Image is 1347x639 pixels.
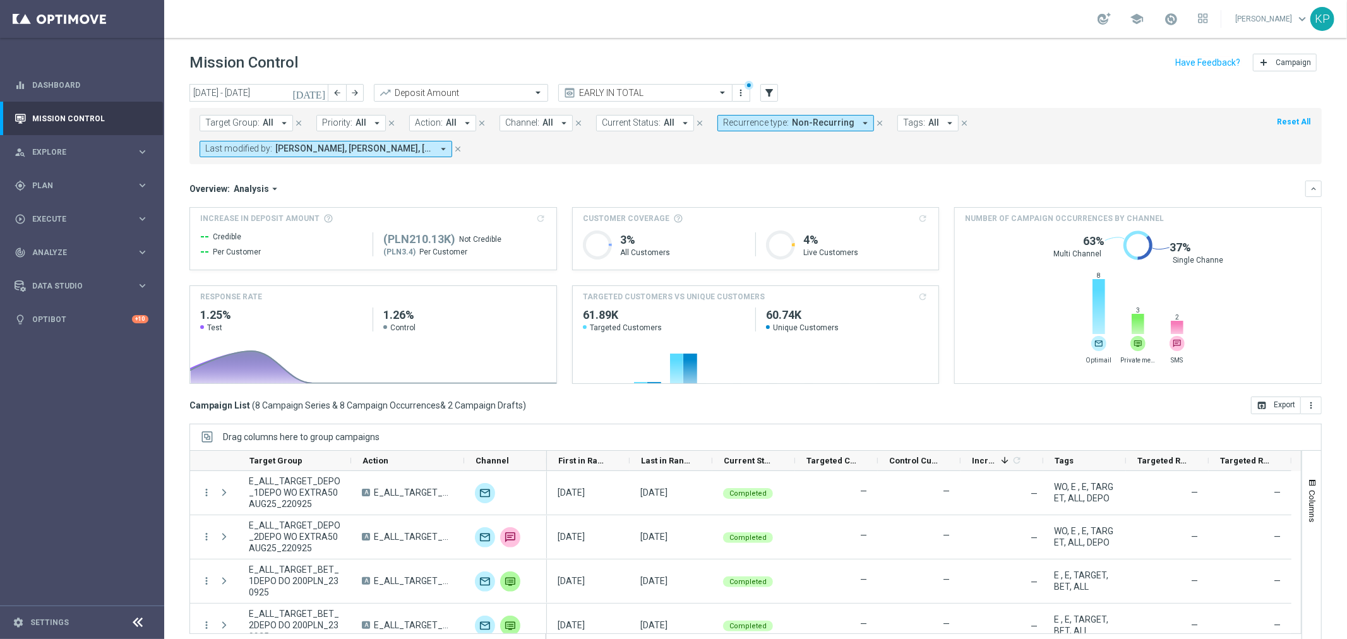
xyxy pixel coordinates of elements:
span: Customer Coverage [583,213,669,224]
div: 22 Sep 2025, Monday [558,531,585,542]
span: Single Channel [1173,255,1225,265]
img: website.svg [1130,336,1146,351]
i: close [477,119,486,128]
span: 8 Campaign Series & 8 Campaign Occurrences [255,400,440,411]
img: Private message [500,571,520,592]
i: settings [13,617,24,628]
img: Optimail [475,527,495,547]
button: close [452,142,464,156]
span: Analyze [32,249,136,256]
span: 2 Campaign Drafts [448,400,523,411]
a: Optibot [32,302,132,336]
span: Target Group [249,456,302,465]
h3: Campaign List [189,400,526,411]
span: -- [200,244,209,260]
span: Channel [476,456,509,465]
span: 37% [1170,240,1191,255]
input: Select date range [189,84,328,102]
span: E_ALL_TARGET_DEPO_2DEPO WO EXTRA50 AUG25_220925 [249,520,340,554]
span: Increase In Deposit Amount [200,213,320,224]
div: 23 Sep 2025, Tuesday [558,575,585,587]
div: Explore [15,146,136,158]
span: E_ALL_TARGET_DEPO_2DEPO WO EXTRA50 AUG25_220925 [374,531,453,542]
button: [DATE] [290,84,328,103]
span: All [356,117,366,128]
div: 23 Sep 2025, Tuesday [640,619,668,631]
i: arrow_drop_down [462,117,473,129]
span: A [362,577,370,585]
label: — [943,530,950,541]
button: close [959,116,970,130]
div: Row Groups [223,432,380,442]
button: person_search Explore keyboard_arrow_right [14,147,149,157]
img: message-text.svg [1170,336,1185,351]
button: close [573,116,584,130]
div: Plan [15,180,136,191]
span: 63% [1083,234,1105,249]
button: equalizer Dashboard [14,80,149,90]
i: person_search [15,146,26,158]
div: Press SPACE to select this row. [547,471,1291,515]
span: Tags [1055,456,1074,465]
span: E_ALL_TARGET_DEPO_1DEPO WO EXTRA50 AUG25_220925 [374,487,453,498]
span: Non-Recurring [792,117,854,128]
h2: 61,890 [583,308,745,323]
h3: Overview: [189,183,230,194]
i: keyboard_arrow_right [136,280,148,292]
span: Control Customers [889,456,939,465]
h1: Mission Control [189,54,298,72]
h1: 4% [803,232,928,248]
button: Recurrence type: Non-Recurring arrow_drop_down [717,115,874,131]
span: — [1274,620,1281,630]
span: Per Customer [213,247,261,257]
button: close [293,116,304,130]
div: lightbulb Optibot +10 [14,314,149,325]
div: 22 Sep 2025, Monday [640,487,668,498]
span: PLN210,134 [383,232,455,247]
img: Optimail [475,616,495,636]
div: Private message [500,616,520,636]
label: — [860,574,867,585]
span: Last in Range [641,456,691,465]
div: Press SPACE to select this row. [190,515,547,559]
span: school [1130,12,1144,26]
button: close [386,116,397,130]
div: Private message [1130,336,1146,351]
span: 8 [1092,272,1106,280]
button: Priority: All arrow_drop_down [316,115,386,131]
i: open_in_browser [1257,400,1267,410]
span: Credible [213,232,241,242]
span: — [1191,487,1198,498]
i: close [574,119,583,128]
span: Analysis [234,183,269,194]
i: track_changes [15,247,26,258]
span: Target Group: [205,117,260,128]
span: 2 [1170,313,1184,321]
i: play_circle_outline [15,213,26,225]
button: more_vert [201,531,212,542]
div: 22 Sep 2025, Monday [640,531,668,542]
button: Reset All [1276,115,1312,129]
span: A [362,533,370,540]
div: Optimail [1091,336,1106,351]
i: keyboard_arrow_right [136,246,148,258]
ng-select: EARLY IN TOTAL [558,84,733,102]
h2: 1.25% [200,308,362,323]
button: Current Status: All arrow_drop_down [596,115,694,131]
span: Completed [729,534,767,542]
button: more_vert [201,487,212,498]
span: E , E, TARGET, BET, ALL [1054,614,1115,636]
div: KP [1310,7,1334,31]
span: Completed [729,622,767,630]
i: close [695,119,704,128]
i: keyboard_arrow_right [136,213,148,225]
span: E_ALL_TARGET_BET_1DEPO DO 200PLN_230925 [374,575,453,587]
span: Control [390,323,416,333]
span: -- [200,229,209,244]
div: Data Studio keyboard_arrow_right [14,281,149,291]
div: SMS [500,527,520,547]
i: arrow_drop_down [278,117,290,129]
span: E_ALL_TARGET_BET_1DEPO DO 200PLN_230925 [249,564,340,598]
